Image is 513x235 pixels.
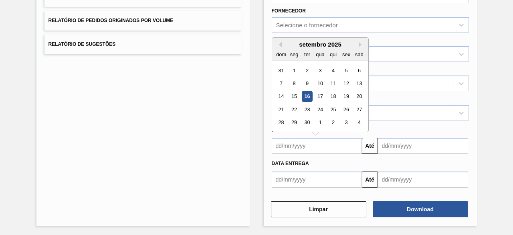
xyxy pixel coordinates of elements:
div: Choose sábado, 20 de setembro de 2025 [353,91,364,102]
div: Choose sábado, 27 de setembro de 2025 [353,104,364,115]
div: setembro 2025 [272,41,368,48]
button: Next Month [359,42,364,47]
div: dom [276,49,287,60]
div: Choose sexta-feira, 5 de setembro de 2025 [341,65,351,76]
div: qui [327,49,338,60]
button: Download [373,201,468,217]
div: Choose sábado, 13 de setembro de 2025 [353,78,364,89]
div: Choose terça-feira, 23 de setembro de 2025 [301,104,312,115]
div: Choose quarta-feira, 1 de outubro de 2025 [315,117,325,128]
div: Selecione o fornecedor [276,22,338,29]
div: Choose quarta-feira, 17 de setembro de 2025 [315,91,325,102]
div: Choose segunda-feira, 1 de setembro de 2025 [289,65,299,76]
div: qua [315,49,325,60]
div: month 2025-09 [275,64,366,129]
div: Choose domingo, 28 de setembro de 2025 [276,117,287,128]
div: Choose domingo, 31 de agosto de 2025 [276,65,287,76]
div: Choose quinta-feira, 2 de outubro de 2025 [327,117,338,128]
button: Até [362,172,378,188]
div: Choose domingo, 14 de setembro de 2025 [276,91,287,102]
div: sab [353,49,364,60]
div: sex [341,49,351,60]
div: Choose sexta-feira, 26 de setembro de 2025 [341,104,351,115]
span: Relatório de Sugestões [48,41,116,47]
div: Choose segunda-feira, 8 de setembro de 2025 [289,78,299,89]
div: Choose quarta-feira, 3 de setembro de 2025 [315,65,325,76]
div: Choose sexta-feira, 12 de setembro de 2025 [341,78,351,89]
div: Choose quarta-feira, 10 de setembro de 2025 [315,78,325,89]
span: Data entrega [272,161,309,166]
div: Choose sábado, 6 de setembro de 2025 [353,65,364,76]
input: dd/mm/yyyy [378,172,468,188]
button: Relatório de Pedidos Originados por Volume [44,11,242,31]
div: Choose quinta-feira, 4 de setembro de 2025 [327,65,338,76]
div: Choose terça-feira, 2 de setembro de 2025 [301,65,312,76]
div: ter [301,49,312,60]
div: Choose quinta-feira, 25 de setembro de 2025 [327,104,338,115]
div: seg [289,49,299,60]
div: Choose sexta-feira, 19 de setembro de 2025 [341,91,351,102]
div: Choose terça-feira, 16 de setembro de 2025 [301,91,312,102]
input: dd/mm/yyyy [272,138,362,154]
div: Choose segunda-feira, 22 de setembro de 2025 [289,104,299,115]
button: Até [362,138,378,154]
button: Limpar [271,201,366,217]
button: Previous Month [276,42,282,47]
div: Choose quinta-feira, 18 de setembro de 2025 [327,91,338,102]
div: Choose sábado, 4 de outubro de 2025 [353,117,364,128]
div: Choose quinta-feira, 11 de setembro de 2025 [327,78,338,89]
input: dd/mm/yyyy [272,172,362,188]
div: Choose sexta-feira, 3 de outubro de 2025 [341,117,351,128]
label: Fornecedor [272,8,306,14]
div: Choose segunda-feira, 29 de setembro de 2025 [289,117,299,128]
div: Choose terça-feira, 9 de setembro de 2025 [301,78,312,89]
div: Choose domingo, 21 de setembro de 2025 [276,104,287,115]
span: Relatório de Pedidos Originados por Volume [48,18,174,23]
button: Relatório de Sugestões [44,35,242,54]
input: dd/mm/yyyy [378,138,468,154]
div: Choose quarta-feira, 24 de setembro de 2025 [315,104,325,115]
div: Choose domingo, 7 de setembro de 2025 [276,78,287,89]
div: Choose segunda-feira, 15 de setembro de 2025 [289,91,299,102]
div: Choose terça-feira, 30 de setembro de 2025 [301,117,312,128]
